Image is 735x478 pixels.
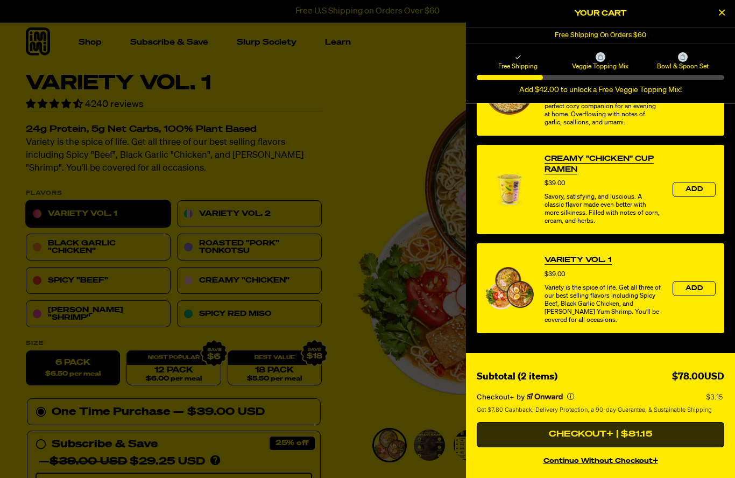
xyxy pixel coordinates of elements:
[477,385,724,422] section: Checkout+
[706,392,724,401] p: $3.15
[673,281,716,296] button: Add the product, Variety Vol. 1 to Cart
[477,86,724,95] div: Add $42.00 to unlock a Free Veggie Topping Mix!
[545,95,662,127] div: Classic, savory, and comforting. The perfect cozy companion for an evening at home. Overflowing w...
[713,5,730,22] button: Close Cart
[685,285,703,292] span: Add
[685,186,703,193] span: Add
[673,182,716,197] button: Add the product, Creamy "Chicken" Cup Ramen to Cart
[478,62,557,71] span: Free Shipping
[545,284,662,325] div: Variety is the spice of life. Get all three of our best selling flavors including Spicy Beef, Bla...
[567,393,574,400] button: More info
[561,62,640,71] span: Veggie Topping Mix
[672,369,724,385] div: $78.00USD
[527,393,563,400] a: Powered by Onward
[477,5,724,22] h2: Your Cart
[545,180,565,187] span: $39.00
[466,27,735,44] div: 1 of 1
[545,271,565,278] span: $39.00
[545,193,662,226] div: Savory, satisfying, and luscious. A classic flavor made even better with more silkiness. Filled w...
[477,405,712,414] span: Get $7.80 Cashback, Delivery Protection, a 90-day Guarantee, & Sustainable Shipping
[545,153,662,175] a: View Creamy "Chicken" Cup Ramen
[477,452,724,467] button: continue without Checkout+
[477,392,514,401] span: Checkout+
[485,165,534,214] img: View Creamy "Chicken" Cup Ramen
[517,392,525,401] span: by
[477,243,724,333] div: product
[477,422,724,448] button: Checkout+ | $81.15
[477,372,557,382] span: Subtotal (2 items)
[644,62,723,71] span: Bowl & Spoon Set
[485,267,534,310] img: View Variety Vol. 1
[477,144,724,235] div: product
[545,255,612,265] a: View Variety Vol. 1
